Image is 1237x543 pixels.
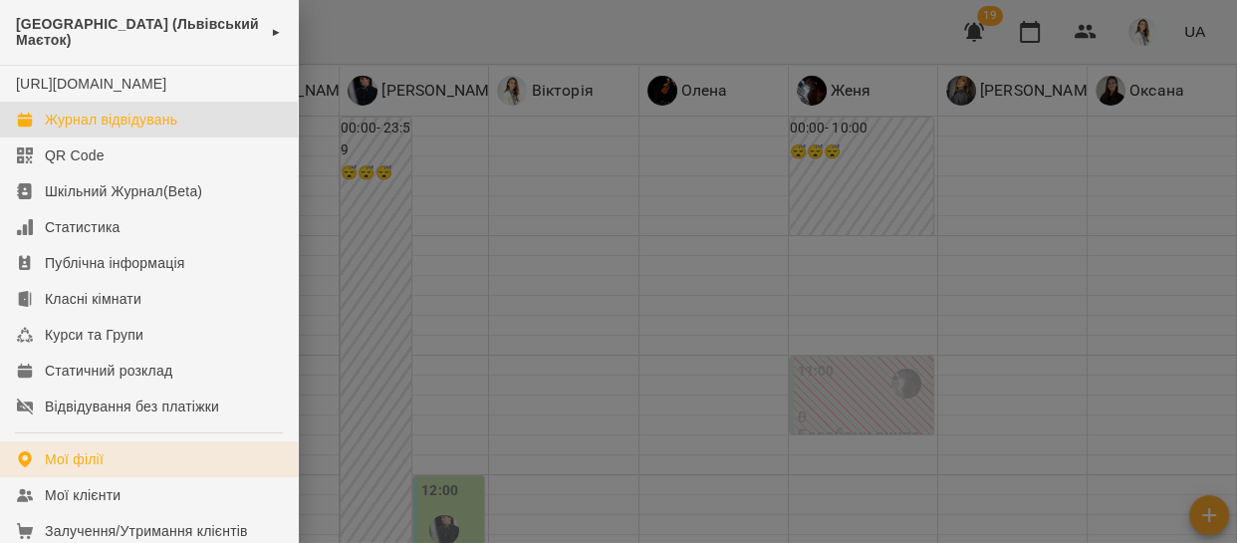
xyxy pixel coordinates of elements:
[45,361,172,381] div: Статичний розклад
[45,181,202,201] div: Шкільний Журнал(Beta)
[45,253,184,273] div: Публічна інформація
[271,24,282,40] span: ►
[45,110,177,130] div: Журнал відвідувань
[45,145,105,165] div: QR Code
[45,217,121,237] div: Статистика
[45,485,121,505] div: Мої клієнти
[45,449,104,469] div: Мої філії
[45,325,143,345] div: Курси та Групи
[45,289,141,309] div: Класні кімнати
[16,16,261,49] span: [GEOGRAPHIC_DATA] (Львівський Маєток)
[45,397,219,416] div: Відвідування без платіжки
[16,76,166,92] a: [URL][DOMAIN_NAME]
[45,521,248,541] div: Залучення/Утримання клієнтів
